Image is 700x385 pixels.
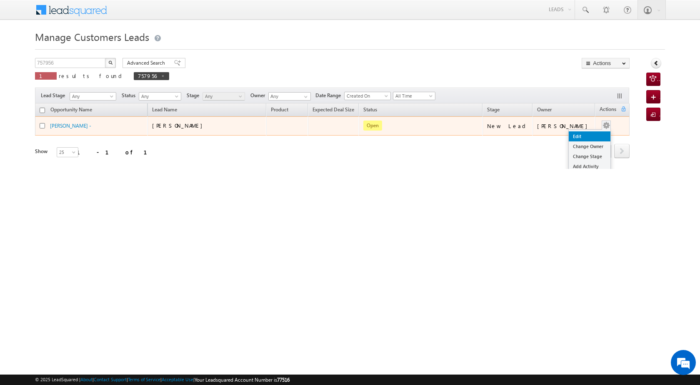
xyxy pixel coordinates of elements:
input: Check all records [40,108,45,113]
span: Date Range [315,92,344,99]
span: Actions [595,105,620,116]
span: © 2025 LeadSquared | | | | | [35,376,290,384]
span: [PERSON_NAME] [152,122,207,129]
div: Chat with us now [43,44,140,55]
em: Start Chat [113,257,151,268]
a: Any [202,92,245,101]
a: Contact Support [94,377,127,382]
span: 757956 [138,72,157,79]
a: 25 [57,147,78,157]
span: Owner [537,106,552,113]
span: 77516 [277,377,290,383]
div: Minimize live chat window [137,4,157,24]
a: next [614,145,630,158]
span: Any [70,93,113,100]
div: 1 - 1 of 1 [77,147,157,157]
div: Show [35,148,50,155]
span: All Time [393,92,433,100]
span: next [614,144,630,158]
a: Any [70,92,116,101]
input: Type to Search [268,92,311,101]
span: Owner [250,92,268,99]
span: 25 [57,148,79,156]
a: Change Stage [569,151,610,161]
span: 1 [39,72,52,79]
span: Advanced Search [127,59,167,67]
span: Your Leadsquared Account Number is [195,377,290,383]
span: Lead Stage [41,92,68,99]
a: Acceptable Use [162,377,193,382]
span: results found [59,72,125,79]
span: Lead Name [148,105,181,116]
a: All Time [393,92,435,100]
span: Expected Deal Size [312,106,354,113]
span: Manage Customers Leads [35,30,149,43]
a: [PERSON_NAME] - [50,123,91,129]
span: Stage [487,106,500,113]
button: Actions [582,58,630,68]
span: Product [271,106,288,113]
a: Expected Deal Size [308,105,358,116]
a: Stage [483,105,504,116]
a: Add Activity [569,161,610,171]
span: Open [363,121,382,131]
span: Opportunity Name [50,106,92,113]
a: Any [139,92,181,101]
a: Status [359,105,381,116]
div: New Lead [487,122,529,130]
textarea: Type your message and hit 'Enter' [11,77,152,250]
a: Created On [344,92,391,100]
img: d_60004797649_company_0_60004797649 [14,44,35,55]
span: Any [203,93,242,100]
a: Change Owner [569,141,610,151]
span: Created On [345,92,388,100]
a: Terms of Service [128,377,160,382]
a: Edit [569,131,610,141]
a: Opportunity Name [46,105,96,116]
a: Show All Items [300,93,310,101]
span: Status [122,92,139,99]
a: About [80,377,92,382]
span: Stage [187,92,202,99]
img: Search [108,60,112,65]
div: [PERSON_NAME] [537,122,592,130]
span: Any [139,93,179,100]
